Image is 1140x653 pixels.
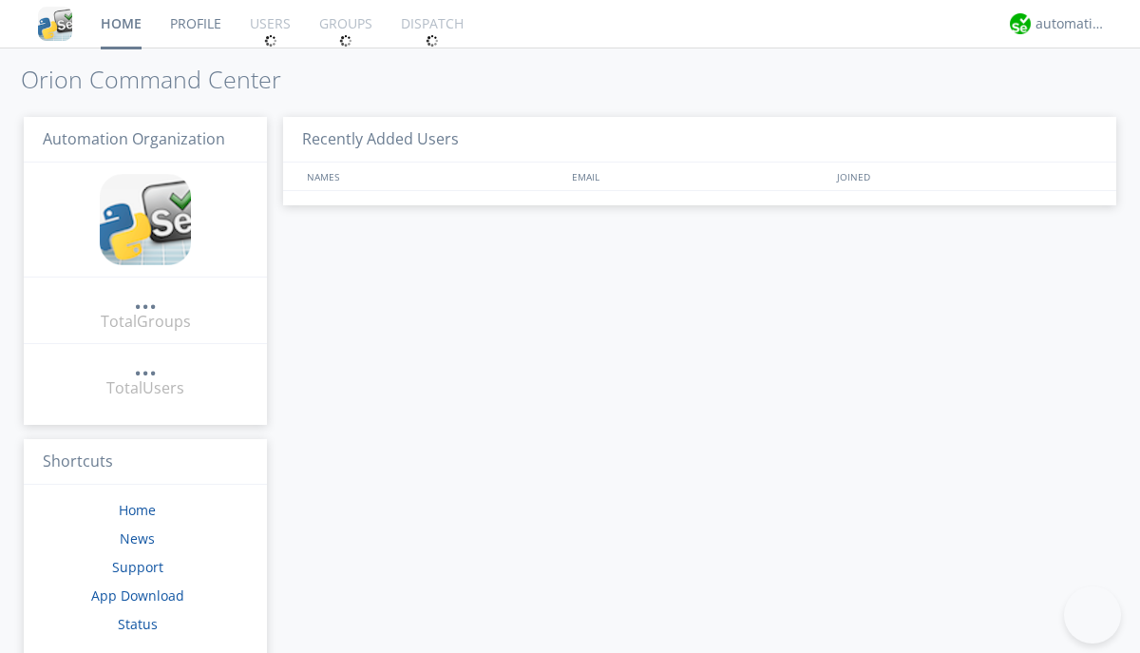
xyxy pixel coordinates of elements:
div: ... [134,289,157,308]
div: Total Groups [101,311,191,333]
a: Status [118,615,158,633]
a: Support [112,558,163,576]
a: ... [134,289,157,311]
h3: Recently Added Users [283,117,1116,163]
div: NAMES [302,163,562,190]
iframe: Toggle Customer Support [1064,586,1121,643]
div: Total Users [106,377,184,399]
h3: Shortcuts [24,439,267,486]
img: spin.svg [264,34,277,48]
img: cddb5a64eb264b2086981ab96f4c1ba7 [100,174,191,265]
div: JOINED [832,163,1098,190]
img: spin.svg [426,34,439,48]
img: d2d01cd9b4174d08988066c6d424eccd [1010,13,1031,34]
a: App Download [91,586,184,605]
span: Automation Organization [43,128,225,149]
img: cddb5a64eb264b2086981ab96f4c1ba7 [38,7,72,41]
img: spin.svg [339,34,352,48]
a: News [120,529,155,547]
div: automation+atlas [1035,14,1107,33]
div: EMAIL [567,163,832,190]
a: Home [119,501,156,519]
a: ... [134,355,157,377]
div: ... [134,355,157,375]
